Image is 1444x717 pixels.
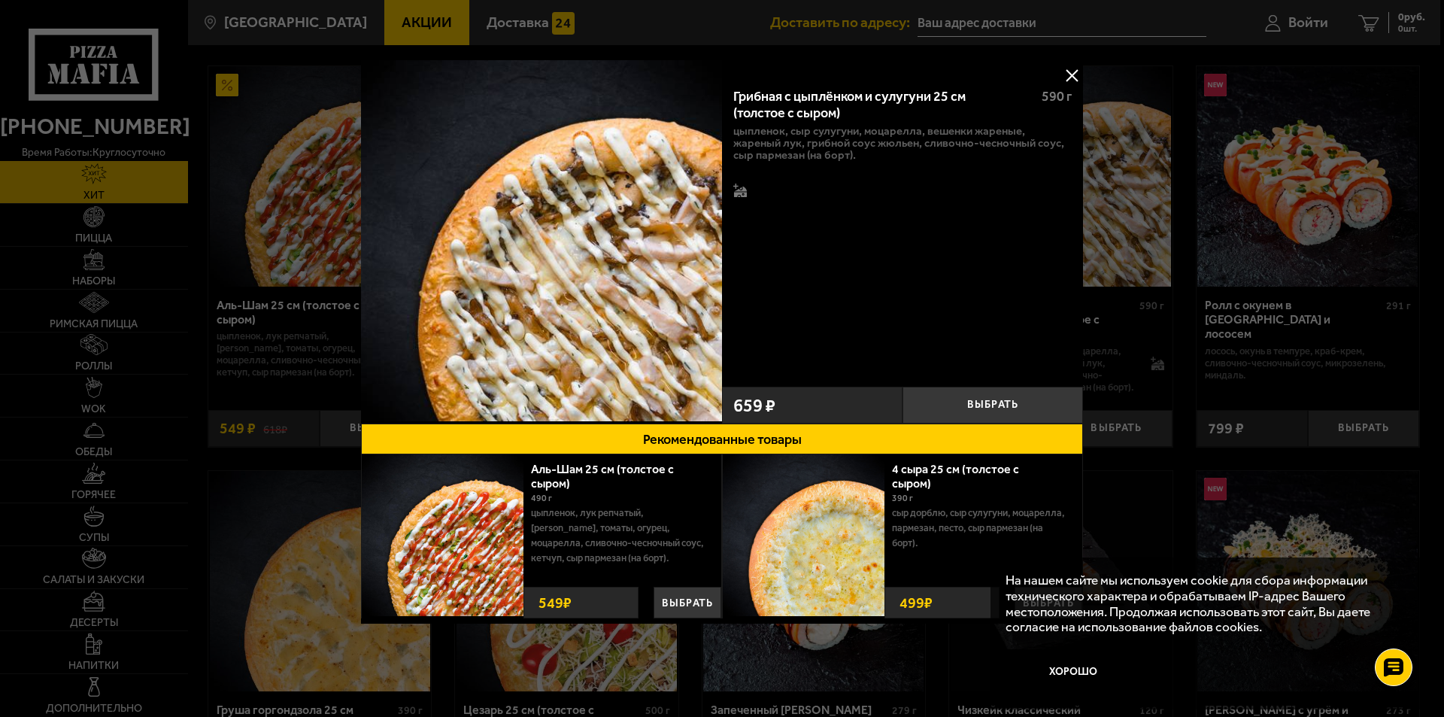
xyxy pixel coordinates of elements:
[892,506,1071,551] p: сыр дорблю, сыр сулугуни, моцарелла, пармезан, песто, сыр пармезан (на борт).
[892,493,913,503] span: 390 г
[902,387,1083,424] button: Выбрать
[531,506,710,566] p: цыпленок, лук репчатый, [PERSON_NAME], томаты, огурец, моцарелла, сливочно-чесночный соус, кетчуп...
[733,396,775,415] span: 659 ₽
[535,588,575,618] strong: 549 ₽
[531,462,674,491] a: Аль-Шам 25 см (толстое с сыром)
[361,60,722,424] a: Грибная с цыплёнком и сулугуни 25 см (толстое с сыром)
[733,89,1029,121] div: Грибная с цыплёнком и сулугуни 25 см (толстое с сыром)
[361,60,722,421] img: Грибная с цыплёнком и сулугуни 25 см (толстое с сыром)
[1042,88,1072,105] span: 590 г
[361,424,1083,454] button: Рекомендованные товары
[531,493,552,503] span: 490 г
[1006,573,1400,635] p: На нашем сайте мы используем cookie для сбора информации технического характера и обрабатываем IP...
[654,587,721,618] button: Выбрать
[892,462,1019,491] a: 4 сыра 25 см (толстое с сыром)
[733,125,1072,161] p: цыпленок, сыр сулугуни, моцарелла, вешенки жареные, жареный лук, грибной соус Жюльен, сливочно-че...
[1006,649,1141,694] button: Хорошо
[896,588,936,618] strong: 499 ₽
